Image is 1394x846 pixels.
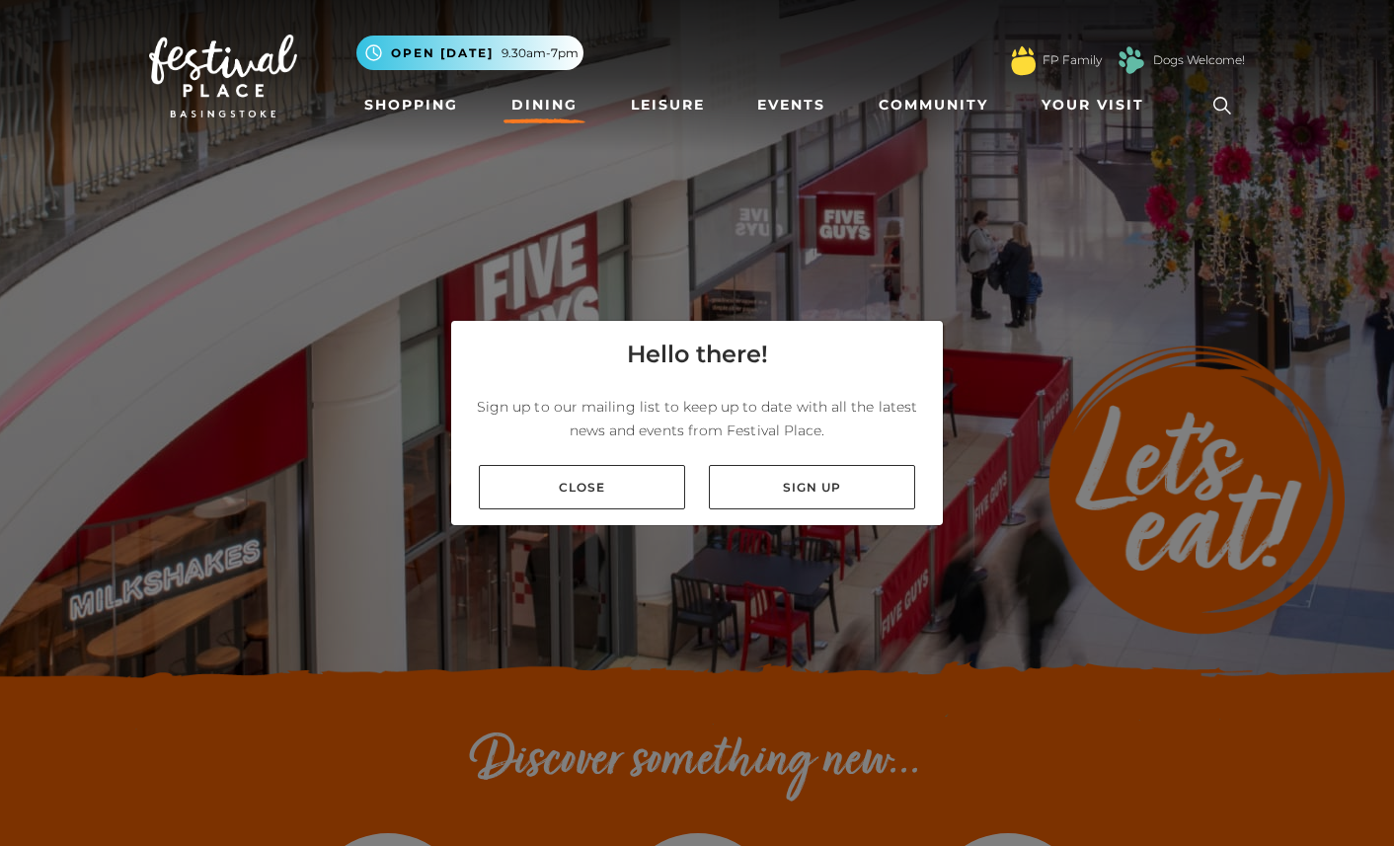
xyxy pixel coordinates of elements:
[356,87,466,123] a: Shopping
[1153,51,1245,69] a: Dogs Welcome!
[503,87,585,123] a: Dining
[709,465,915,509] a: Sign up
[627,337,768,372] h4: Hello there!
[149,35,297,117] img: Festival Place Logo
[1034,87,1162,123] a: Your Visit
[467,395,927,442] p: Sign up to our mailing list to keep up to date with all the latest news and events from Festival ...
[1042,95,1144,115] span: Your Visit
[356,36,583,70] button: Open [DATE] 9.30am-7pm
[391,44,494,62] span: Open [DATE]
[749,87,833,123] a: Events
[871,87,996,123] a: Community
[479,465,685,509] a: Close
[502,44,579,62] span: 9.30am-7pm
[623,87,713,123] a: Leisure
[1043,51,1102,69] a: FP Family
